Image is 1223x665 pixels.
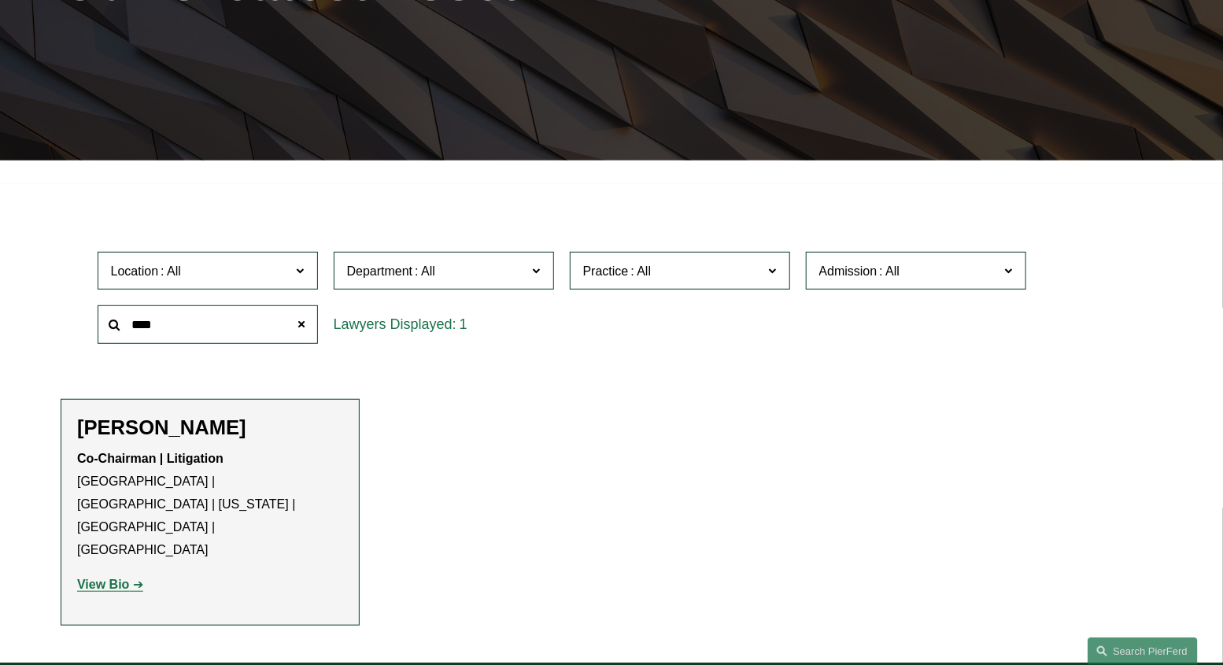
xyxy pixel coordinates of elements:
[583,264,629,278] span: Practice
[347,264,413,278] span: Department
[77,578,143,591] a: View Bio
[77,448,343,561] p: [GEOGRAPHIC_DATA] | [GEOGRAPHIC_DATA] | [US_STATE] | [GEOGRAPHIC_DATA] | [GEOGRAPHIC_DATA]
[77,452,224,465] strong: Co-Chairman | Litigation
[1088,637,1198,665] a: Search this site
[77,578,129,591] strong: View Bio
[460,316,467,332] span: 1
[819,264,878,278] span: Admission
[111,264,159,278] span: Location
[77,416,343,440] h2: [PERSON_NAME]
